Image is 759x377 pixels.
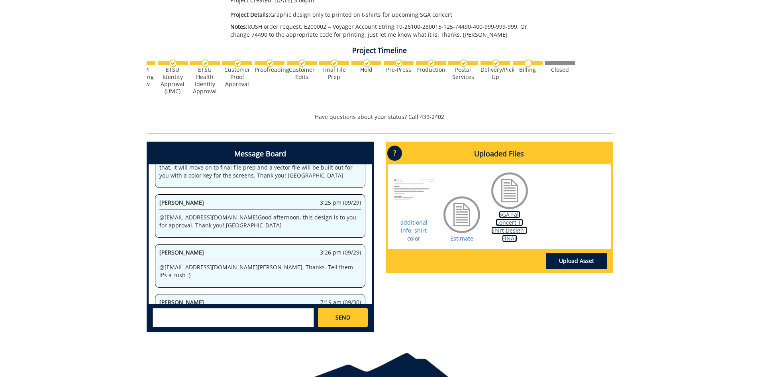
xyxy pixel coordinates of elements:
img: checkmark [460,59,467,67]
img: checkmark [202,59,209,67]
div: ETSU Identity Approval (UMC) [158,66,188,95]
img: checkmark [331,59,338,67]
img: checkmark [428,59,435,67]
p: Graphic design only to printed on t-shirts for upcoming SGA concert [230,11,542,19]
div: Postal Services [448,66,478,81]
a: SGA Fall Concert T-Shirt Design - FINAL [491,211,528,242]
div: Customer Edits [287,66,317,81]
h4: Message Board [149,144,372,164]
div: Customer Proof Approval [222,66,252,88]
img: checkmark [266,59,274,67]
span: Project Details: [230,11,270,18]
div: Delivery/Pick Up [481,66,510,81]
div: Closed [545,66,575,73]
img: no [524,59,532,67]
a: Upload Asset [546,253,607,269]
div: Proofreading [255,66,284,73]
p: ? [387,146,402,161]
h4: Project Timeline [147,47,613,55]
div: Production [416,66,446,73]
p: @ [EMAIL_ADDRESS][DOMAIN_NAME] Good afternoon, this design is to you for approval. Thank you! [GE... [159,213,361,229]
span: [PERSON_NAME] [159,249,204,256]
div: Billing [513,66,543,73]
img: checkmark [234,59,241,67]
img: checkmark [169,59,177,67]
img: checkmark [492,59,500,67]
p: RUSH order request. E200002 = Voyager Account String 10-26100-280015-125-74490-400-999-999-999. O... [230,23,542,39]
p: Have questions about your status? Call 439-2402 [147,113,613,121]
a: Estimate [450,235,473,242]
h4: Uploaded Files [388,144,611,164]
div: ETSU Health Identity Approval [190,66,220,95]
div: Hold [351,66,381,73]
span: [PERSON_NAME] [159,298,204,306]
p: @ [EMAIL_ADDRESS][DOMAIN_NAME] [PERSON_NAME], Thanks. Tell them it's a rush :) [159,263,361,279]
textarea: messageToSend [153,308,314,327]
span: Notes: [230,23,247,30]
span: [PERSON_NAME] [159,199,204,206]
div: Pre-Press [384,66,414,73]
img: checkmark [298,59,306,67]
span: SEND [335,314,350,322]
img: checkmark [395,59,403,67]
a: SEND [318,308,367,327]
span: 3:26 pm (09/29) [320,249,361,257]
a: additional info: shirt color [400,219,428,242]
img: checkmark [363,59,371,67]
div: Final File Prep [319,66,349,81]
span: 7:19 am (09/30) [320,298,361,306]
span: 3:25 pm (09/29) [320,199,361,207]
